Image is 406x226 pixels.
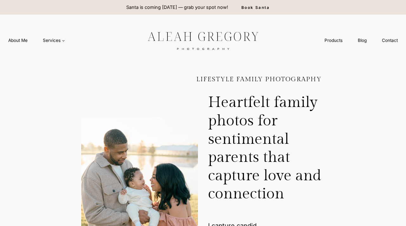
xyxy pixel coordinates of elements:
img: aleah gregory logo [132,27,274,54]
a: Products [317,35,350,46]
h2: Heartfelt family photos for sentimental parents that capture love and connection [208,86,325,213]
a: Services [35,35,73,46]
p: Santa is coming [DATE] — grab your spot now! [126,4,228,11]
a: About Me [1,35,35,46]
a: Blog [350,35,374,46]
a: Contact [374,35,405,46]
h1: Lifestyle Family Photography [196,76,325,83]
nav: Secondary Navigation [317,35,405,46]
span: Services [43,37,65,43]
nav: Primary Navigation [1,35,73,46]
